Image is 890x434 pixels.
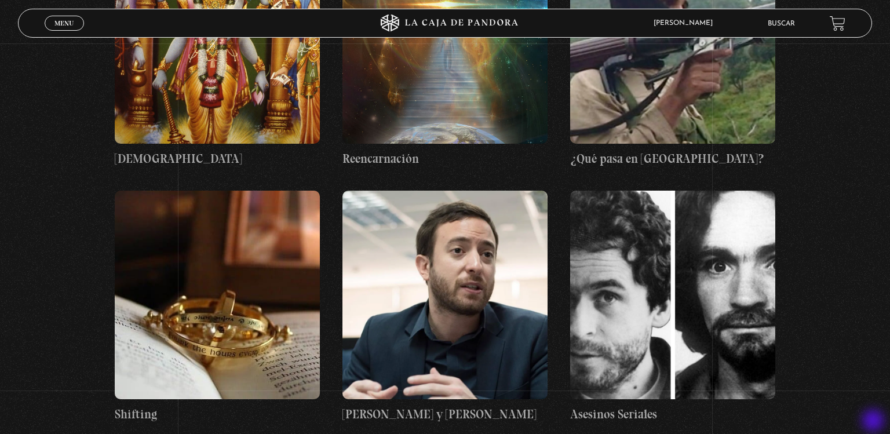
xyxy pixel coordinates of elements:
[115,149,320,168] h4: [DEMOGRAPHIC_DATA]
[830,15,845,31] a: View your shopping cart
[51,30,78,38] span: Cerrar
[54,20,74,27] span: Menu
[115,405,320,424] h4: Shifting
[570,191,775,424] a: Asesinos Seriales
[342,191,548,424] a: [PERSON_NAME] y [PERSON_NAME]
[570,405,775,424] h4: Asesinos Seriales
[648,20,724,27] span: [PERSON_NAME]
[115,191,320,424] a: Shifting
[342,405,548,424] h4: [PERSON_NAME] y [PERSON_NAME]
[570,149,775,168] h4: ¿Qué pasa en [GEOGRAPHIC_DATA]?
[342,149,548,168] h4: Reencarnación
[768,20,795,27] a: Buscar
